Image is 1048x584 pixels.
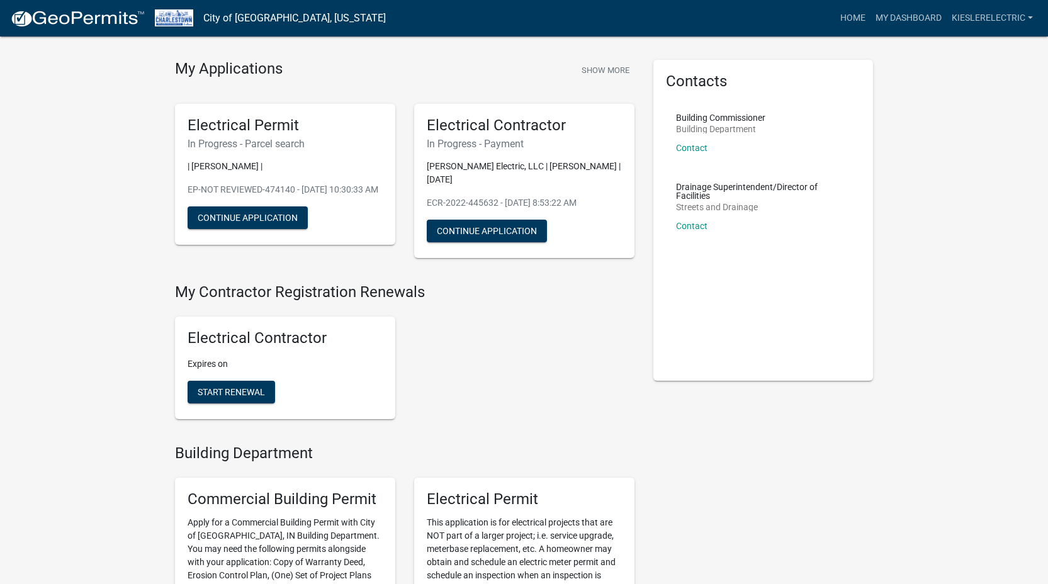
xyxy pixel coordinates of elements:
[188,138,383,150] h6: In Progress - Parcel search
[676,113,765,122] p: Building Commissioner
[155,9,193,26] img: City of Charlestown, Indiana
[676,221,707,231] a: Contact
[676,143,707,153] a: Contact
[175,283,634,301] h4: My Contractor Registration Renewals
[577,60,634,81] button: Show More
[427,196,622,210] p: ECR-2022-445632 - [DATE] 8:53:22 AM
[427,490,622,508] h5: Electrical Permit
[188,381,275,403] button: Start Renewal
[676,182,851,200] p: Drainage Superintendent/Director of Facilities
[175,444,634,463] h4: Building Department
[175,60,283,79] h4: My Applications
[427,220,547,242] button: Continue Application
[175,283,634,429] wm-registration-list-section: My Contractor Registration Renewals
[947,6,1038,30] a: KieslerElectric
[835,6,871,30] a: Home
[676,203,851,211] p: Streets and Drainage
[188,329,383,347] h5: Electrical Contractor
[427,116,622,135] h5: Electrical Contractor
[871,6,947,30] a: My Dashboard
[676,125,765,133] p: Building Department
[188,116,383,135] h5: Electrical Permit
[427,160,622,186] p: [PERSON_NAME] Electric, LLC | [PERSON_NAME] | [DATE]
[188,183,383,196] p: EP-NOT REVIEWED-474140 - [DATE] 10:30:33 AM
[203,8,386,29] a: City of [GEOGRAPHIC_DATA], [US_STATE]
[188,206,308,229] button: Continue Application
[188,490,383,508] h5: Commercial Building Permit
[188,357,383,371] p: Expires on
[666,72,861,91] h5: Contacts
[188,160,383,173] p: | [PERSON_NAME] |
[427,138,622,150] h6: In Progress - Payment
[198,387,265,397] span: Start Renewal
